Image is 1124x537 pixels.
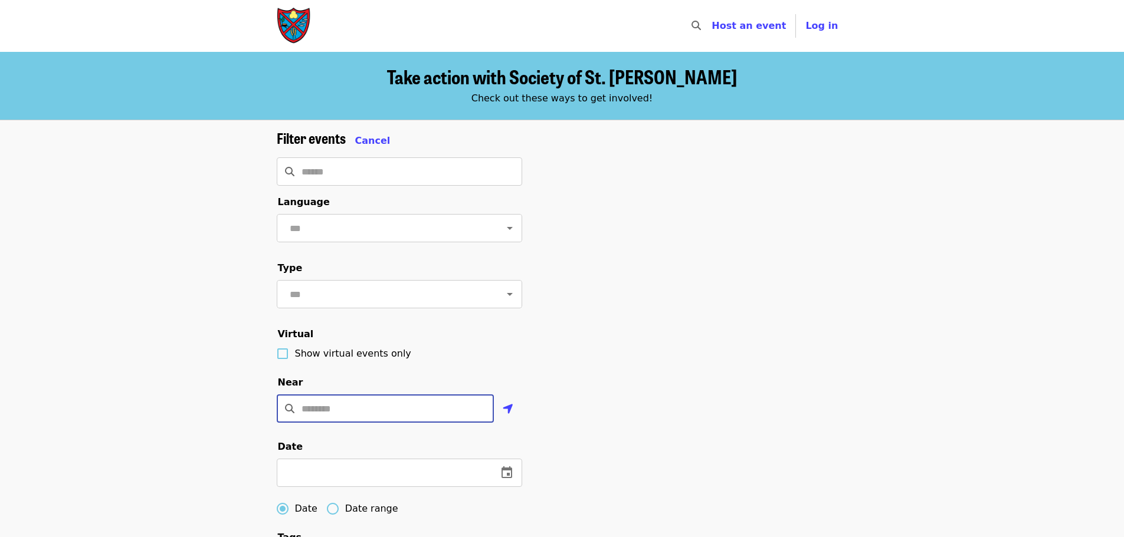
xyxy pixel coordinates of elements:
[277,7,312,45] img: Society of St. Andrew - Home
[712,20,786,31] a: Host an event
[302,157,522,186] input: Search
[692,20,701,31] i: search icon
[387,62,737,90] span: Take action with Society of St. [PERSON_NAME]
[295,502,317,516] span: Date
[302,394,494,423] input: Location
[295,348,411,359] span: Show virtual events only
[278,328,314,340] span: Virtual
[494,396,522,424] button: Use my location
[805,20,838,31] span: Log in
[502,286,518,302] button: Open
[796,14,847,38] button: Log in
[278,377,303,388] span: Near
[285,403,294,414] i: search icon
[355,134,391,148] button: Cancel
[503,402,513,416] i: location-arrow icon
[355,135,391,146] span: Cancel
[708,12,717,40] input: Search
[277,91,848,106] div: Check out these ways to get involved!
[278,196,330,207] span: Language
[345,502,398,516] span: Date range
[285,166,294,177] i: search icon
[277,127,346,148] span: Filter events
[493,459,521,487] button: change date
[278,441,303,452] span: Date
[502,220,518,236] button: Open
[278,262,303,274] span: Type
